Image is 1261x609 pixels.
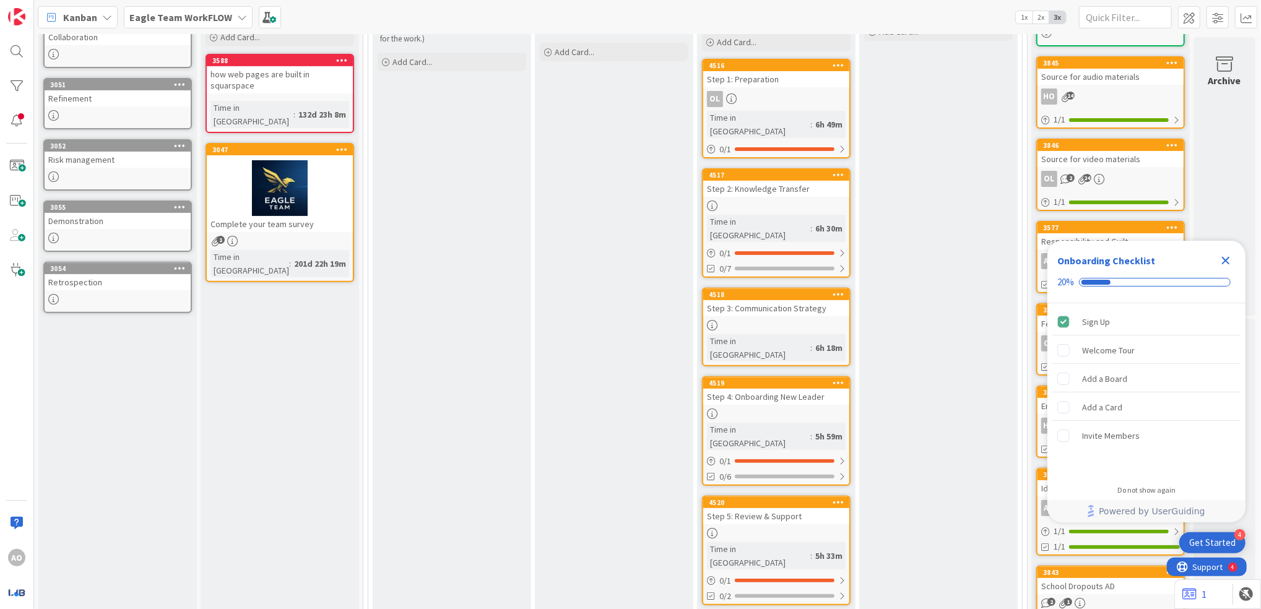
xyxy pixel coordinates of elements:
[703,454,849,469] div: 0/1
[703,181,849,197] div: Step 2: Knowledge Transfer
[210,250,289,277] div: Time in [GEOGRAPHIC_DATA]
[719,143,731,156] span: 0 / 1
[1234,529,1246,540] div: 4
[709,171,849,179] div: 4517
[1082,343,1135,358] div: Welcome Tour
[43,262,192,313] a: 3054Retrospection
[703,246,849,261] div: 0/1
[295,108,349,121] div: 132d 23h 8m
[707,215,810,242] div: Time in [GEOGRAPHIC_DATA]
[703,497,849,508] div: 4520
[1038,304,1184,332] div: 3575Fear and Hope Emotion
[709,379,849,387] div: 4519
[702,496,851,605] a: 4520Step 5: Review & SupportTime in [GEOGRAPHIC_DATA]:5h 33m0/10/2
[1038,151,1184,167] div: Source for video materials
[703,60,849,71] div: 4516
[1036,221,1185,293] a: 3577Responsibility and GuiltAO11/11
[1038,222,1184,233] div: 3577
[45,140,191,152] div: 3052
[707,334,810,361] div: Time in [GEOGRAPHIC_DATA]
[1082,400,1122,415] div: Add a Card
[50,264,191,273] div: 3054
[703,300,849,316] div: Step 3: Communication Strategy
[1057,253,1155,268] div: Onboarding Checklist
[812,549,846,563] div: 5h 33m
[1038,253,1184,269] div: AO
[1082,428,1140,443] div: Invite Members
[1216,251,1236,270] div: Close Checklist
[1041,89,1057,105] div: HO
[1041,500,1057,516] div: AO
[1038,387,1184,398] div: 3576
[45,202,191,213] div: 3055
[64,5,67,15] div: 4
[8,584,25,601] img: avatar
[703,142,849,157] div: 0/1
[1047,303,1246,477] div: Checklist items
[207,55,353,66] div: 3588
[717,37,756,48] span: Add Card...
[1057,277,1236,288] div: Checklist progress: 20%
[1047,241,1246,522] div: Checklist Container
[709,290,849,299] div: 4518
[1043,306,1184,314] div: 3575
[810,118,812,131] span: :
[45,263,191,290] div: 3054Retrospection
[129,11,232,24] b: Eagle Team WorkFLOW
[293,108,295,121] span: :
[50,80,191,89] div: 3051
[217,236,225,244] span: 1
[1038,233,1184,249] div: Responsibility and Guilt
[43,17,192,68] a: Collaboration
[1038,335,1184,352] div: OL
[206,143,354,282] a: 3047Complete your team surveyTime in [GEOGRAPHIC_DATA]:201d 22h 19m
[1182,587,1207,602] a: 1
[1036,303,1185,376] a: 3575Fear and Hope EmotionOL14/14
[703,91,849,107] div: OL
[1038,316,1184,332] div: Fear and Hope Emotion
[703,170,849,197] div: 4517Step 2: Knowledge Transfer
[1208,73,1241,88] div: Archive
[1038,469,1184,496] div: 3848Idea Generation
[1041,418,1057,434] div: HO
[1043,470,1184,479] div: 3848
[1067,92,1075,100] span: 14
[555,46,594,58] span: Add Card...
[1038,58,1184,85] div: 3845Source for audio materials
[703,378,849,389] div: 4519
[220,32,260,43] span: Add Card...
[1038,469,1184,480] div: 3848
[1189,537,1236,549] div: Get Started
[1036,139,1185,211] a: 3846Source for video materialsOL1/1
[210,101,293,128] div: Time in [GEOGRAPHIC_DATA]
[26,2,56,17] span: Support
[1082,314,1110,329] div: Sign Up
[1054,113,1065,126] span: 1 / 1
[1052,308,1241,335] div: Sign Up is complete.
[1038,418,1184,434] div: HO
[812,222,846,235] div: 6h 30m
[45,202,191,229] div: 3055Demonstration
[63,10,97,25] span: Kanban
[1033,11,1049,24] span: 2x
[1054,525,1065,538] span: 1 / 1
[703,378,849,405] div: 4519Step 4: Onboarding New Leader
[702,168,851,278] a: 4517Step 2: Knowledge TransferTime in [GEOGRAPHIC_DATA]:6h 30m0/10/7
[1043,568,1184,577] div: 3843
[1099,504,1205,519] span: Powered by UserGuiding
[1038,89,1184,105] div: HO
[1036,56,1185,129] a: 3845Source for audio materialsHO1/1
[392,56,432,67] span: Add Card...
[1038,567,1184,594] div: 3843School Dropouts AD
[1083,174,1091,182] span: 24
[1038,171,1184,187] div: OL
[45,263,191,274] div: 3054
[1052,337,1241,364] div: Welcome Tour is incomplete.
[1038,500,1184,516] div: AO
[1043,388,1184,397] div: 3576
[703,71,849,87] div: Step 1: Preparation
[719,574,731,587] span: 0 / 1
[703,497,849,524] div: 4520Step 5: Review & Support
[703,170,849,181] div: 4517
[719,262,731,275] span: 0/7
